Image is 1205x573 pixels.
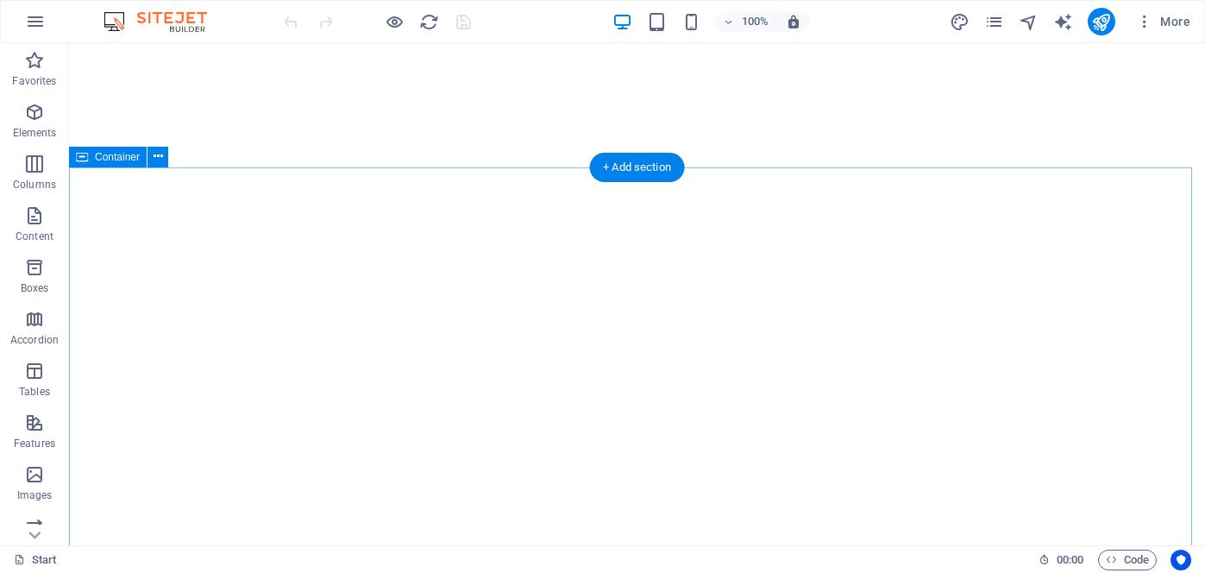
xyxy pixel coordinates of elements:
[13,178,56,192] p: Columns
[14,437,55,450] p: Features
[1019,12,1039,32] i: Navigator
[984,12,1004,32] i: Pages (Ctrl+Alt+S)
[418,11,439,32] button: reload
[16,230,53,243] p: Content
[12,74,56,88] p: Favorites
[99,11,229,32] img: Editor Logo
[786,14,801,29] i: On resize automatically adjust zoom level to fit chosen device.
[1136,13,1190,30] span: More
[17,488,53,502] p: Images
[715,11,776,32] button: 100%
[984,11,1005,32] button: pages
[384,11,405,32] button: Click here to leave preview mode and continue editing
[10,333,59,347] p: Accordion
[95,152,140,162] span: Container
[21,281,49,295] p: Boxes
[741,11,769,32] h6: 100%
[950,11,970,32] button: design
[1039,550,1084,570] h6: Session time
[1053,11,1074,32] button: text_generator
[1053,12,1073,32] i: AI Writer
[1106,550,1149,570] span: Code
[19,385,50,399] p: Tables
[1098,550,1157,570] button: Code
[419,12,439,32] i: Reload page
[1057,550,1083,570] span: 00 00
[1019,11,1039,32] button: navigator
[14,550,57,570] a: Click to cancel selection. Double-click to open Pages
[1069,553,1071,566] span: :
[1170,550,1191,570] button: Usercentrics
[1129,8,1197,35] button: More
[13,126,57,140] p: Elements
[1091,12,1111,32] i: Publish
[1088,8,1115,35] button: publish
[589,153,685,182] div: + Add section
[950,12,970,32] i: Design (Ctrl+Alt+Y)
